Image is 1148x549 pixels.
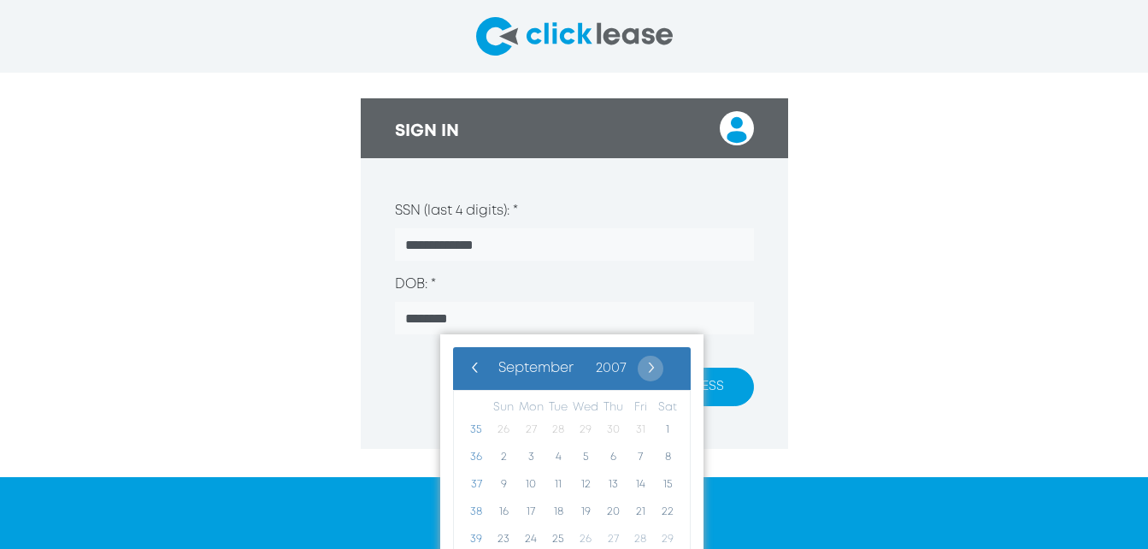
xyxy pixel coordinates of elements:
[490,444,517,471] span: 2
[572,399,599,416] th: weekday
[627,416,654,444] span: 31
[462,471,490,499] span: 37
[517,416,545,444] span: 27
[627,471,654,499] span: 14
[462,416,490,444] span: 35
[395,121,459,142] h3: SIGN IN
[599,399,627,416] th: weekday
[585,356,638,381] button: 2007
[654,416,681,444] span: 1
[654,444,681,471] span: 8
[462,359,663,372] bs-datepicker-navigation-view: ​ ​ ​
[498,362,574,375] span: September
[599,416,627,444] span: 30
[654,471,681,499] span: 15
[720,111,754,145] img: login user
[545,499,572,526] span: 18
[627,399,654,416] th: weekday
[545,444,572,471] span: 4
[490,416,517,444] span: 26
[545,416,572,444] span: 28
[517,499,545,526] span: 17
[545,399,572,416] th: weekday
[517,399,545,416] th: weekday
[462,444,490,471] span: 36
[517,444,545,471] span: 3
[627,444,654,471] span: 7
[596,362,627,375] span: 2007
[490,499,517,526] span: 16
[572,471,599,499] span: 12
[545,471,572,499] span: 11
[599,471,627,499] span: 13
[490,399,517,416] th: weekday
[638,356,663,381] span: ›
[599,499,627,526] span: 20
[490,471,517,499] span: 9
[654,399,681,416] th: weekday
[627,499,654,526] span: 21
[462,356,487,381] button: ‹
[487,356,585,381] button: September
[395,201,518,221] label: SSN (last 4 digits): *
[462,499,490,526] span: 38
[654,499,681,526] span: 22
[517,471,545,499] span: 10
[395,274,436,295] label: DOB: *
[572,444,599,471] span: 5
[572,416,599,444] span: 29
[572,499,599,526] span: 19
[599,444,627,471] span: 6
[476,17,673,56] img: clicklease logo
